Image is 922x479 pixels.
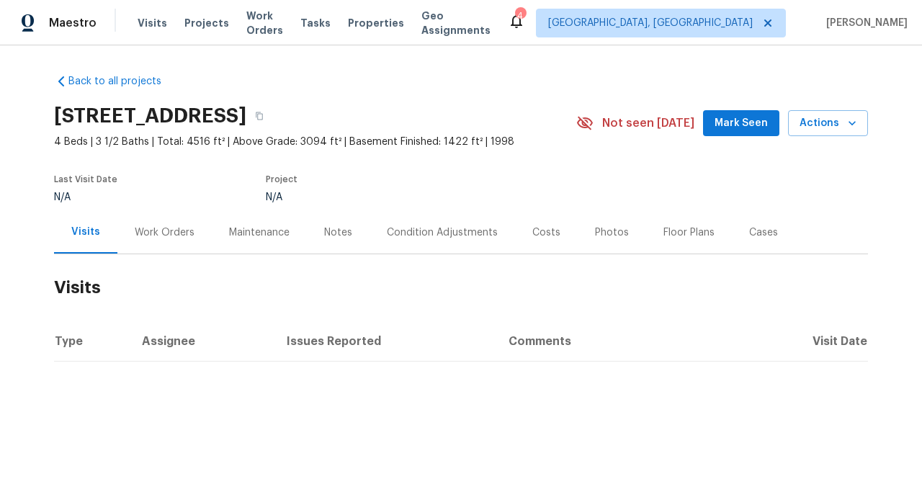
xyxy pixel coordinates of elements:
div: 4 [515,9,525,23]
span: Actions [800,115,856,133]
div: Cases [749,225,778,240]
th: Type [54,321,130,362]
span: Properties [348,16,404,30]
div: Maintenance [229,225,290,240]
div: N/A [54,192,117,202]
div: Condition Adjustments [387,225,498,240]
th: Comments [497,321,741,362]
span: Tasks [300,18,331,28]
th: Assignee [130,321,275,362]
button: Copy Address [246,103,272,129]
span: Geo Assignments [421,9,491,37]
span: Work Orders [246,9,283,37]
span: Visits [138,16,167,30]
h2: Visits [54,254,868,321]
th: Visit Date [741,321,868,362]
span: 4 Beds | 3 1/2 Baths | Total: 4516 ft² | Above Grade: 3094 ft² | Basement Finished: 1422 ft² | 1998 [54,135,576,149]
div: Floor Plans [663,225,715,240]
span: Projects [184,16,229,30]
span: Project [266,175,297,184]
div: N/A [266,192,542,202]
th: Issues Reported [275,321,497,362]
div: Photos [595,225,629,240]
span: Mark Seen [715,115,768,133]
div: Work Orders [135,225,194,240]
button: Actions [788,110,868,137]
span: Not seen [DATE] [602,116,694,130]
span: [GEOGRAPHIC_DATA], [GEOGRAPHIC_DATA] [548,16,753,30]
div: Visits [71,225,100,239]
div: Notes [324,225,352,240]
div: Costs [532,225,560,240]
span: Maestro [49,16,97,30]
span: [PERSON_NAME] [820,16,908,30]
button: Mark Seen [703,110,779,137]
a: Back to all projects [54,74,192,89]
span: Last Visit Date [54,175,117,184]
h2: [STREET_ADDRESS] [54,109,246,123]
